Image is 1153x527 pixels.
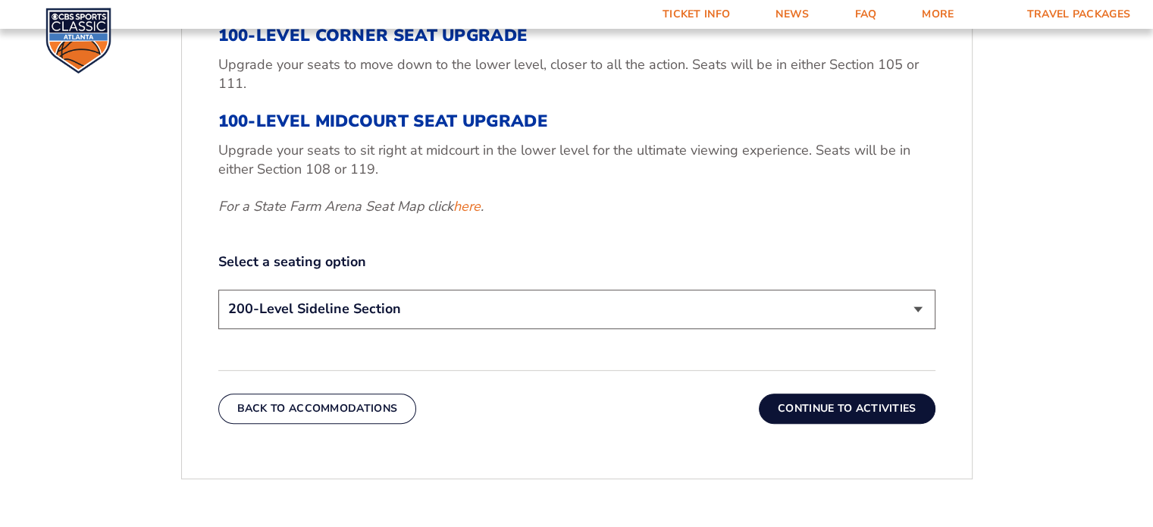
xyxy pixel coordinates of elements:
[218,253,935,271] label: Select a seating option
[45,8,111,74] img: CBS Sports Classic
[453,197,481,216] a: here
[218,141,935,179] p: Upgrade your seats to sit right at midcourt in the lower level for the ultimate viewing experienc...
[218,26,935,45] h3: 100-Level Corner Seat Upgrade
[218,111,935,131] h3: 100-Level Midcourt Seat Upgrade
[218,55,935,93] p: Upgrade your seats to move down to the lower level, closer to all the action. Seats will be in ei...
[218,394,417,424] button: Back To Accommodations
[218,197,484,215] em: For a State Farm Arena Seat Map click .
[759,394,935,424] button: Continue To Activities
